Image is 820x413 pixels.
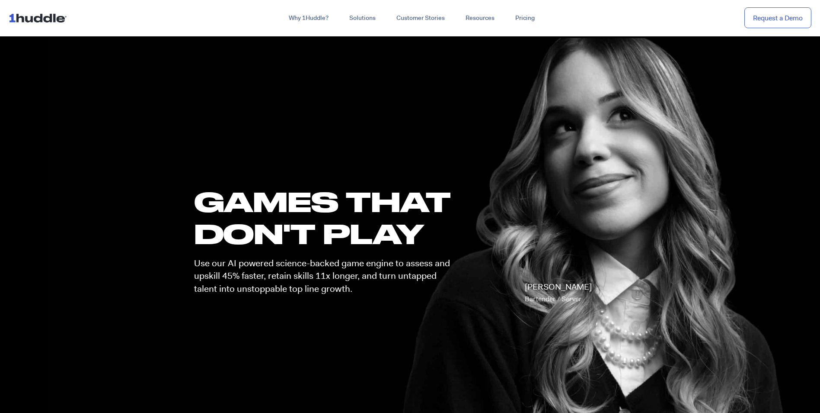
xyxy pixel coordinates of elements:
a: Request a Demo [744,7,811,29]
span: Bartender / Server [525,294,581,303]
p: [PERSON_NAME] [525,281,592,305]
a: Resources [455,10,505,26]
h1: GAMES THAT DON'T PLAY [194,186,455,249]
p: Use our AI powered science-backed game engine to assess and upskill 45% faster, retain skills 11x... [194,257,455,295]
a: Solutions [339,10,386,26]
a: Why 1Huddle? [278,10,339,26]
a: Pricing [505,10,545,26]
img: ... [9,10,70,26]
a: Customer Stories [386,10,455,26]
